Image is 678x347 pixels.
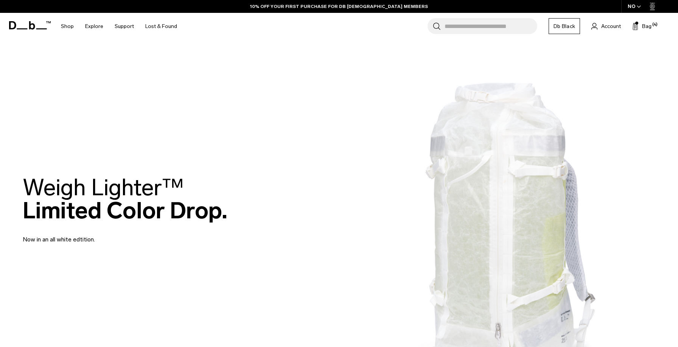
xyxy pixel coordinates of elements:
[115,13,134,40] a: Support
[61,13,74,40] a: Shop
[652,22,658,28] span: (4)
[23,176,227,222] h2: Limited Color Drop.
[250,3,428,10] a: 10% OFF YOUR FIRST PURCHASE FOR DB [DEMOGRAPHIC_DATA] MEMBERS
[55,13,183,40] nav: Main Navigation
[23,174,184,201] span: Weigh Lighter™
[591,22,621,31] a: Account
[145,13,177,40] a: Lost & Found
[632,22,652,31] button: Bag (4)
[642,22,652,30] span: Bag
[23,226,204,244] p: Now in an all white edtition.
[85,13,103,40] a: Explore
[601,22,621,30] span: Account
[549,18,580,34] a: Db Black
